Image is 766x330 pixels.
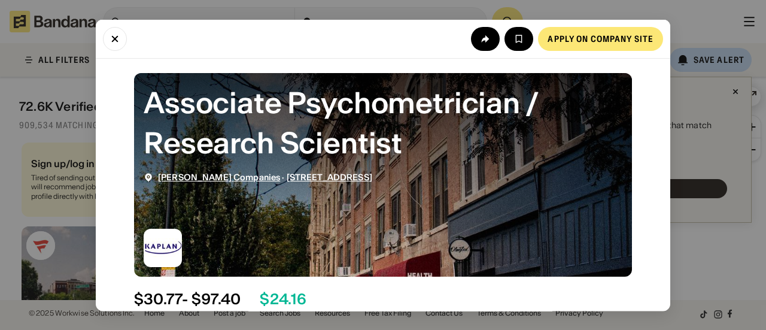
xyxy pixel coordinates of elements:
div: Apply on company site [548,34,653,43]
div: · [158,172,372,182]
div: $ 30.77 - $97.40 [134,290,241,308]
img: Kaplan Companies logo [144,228,182,267]
button: Close [103,26,127,50]
a: [PERSON_NAME] Companies [158,171,280,182]
div: $ 24.16 [260,290,306,308]
a: [STREET_ADDRESS] [287,171,372,182]
div: Associate Psychometrician / Research Scientist [144,82,622,162]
